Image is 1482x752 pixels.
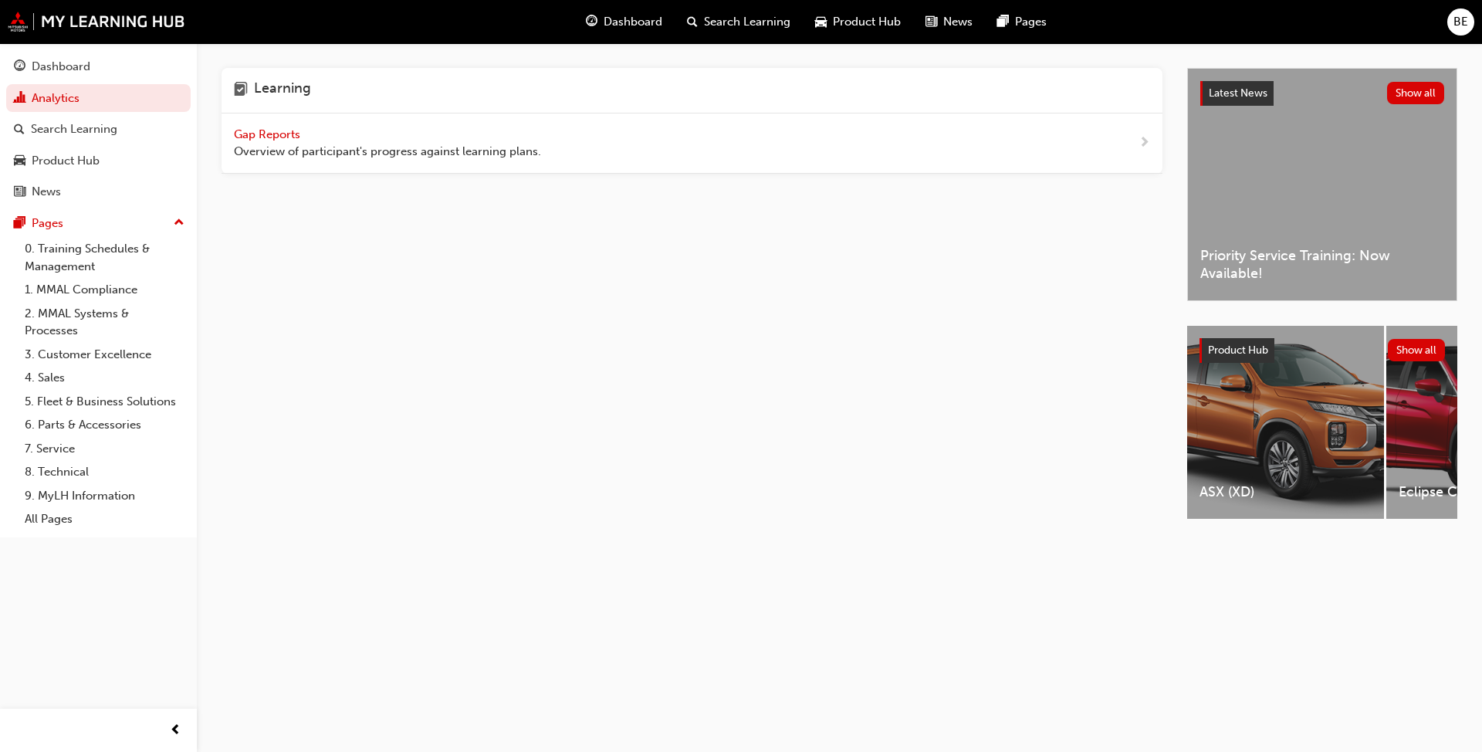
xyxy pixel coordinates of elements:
a: guage-iconDashboard [574,6,675,38]
span: Latest News [1209,86,1267,100]
div: News [32,183,61,201]
span: pages-icon [14,217,25,231]
span: Product Hub [833,13,901,31]
a: 8. Technical [19,460,191,484]
a: Search Learning [6,115,191,144]
span: prev-icon [170,721,181,740]
a: Product Hub [6,147,191,175]
a: Analytics [6,84,191,113]
span: next-icon [1139,134,1150,153]
span: chart-icon [14,92,25,106]
button: Pages [6,209,191,238]
span: Priority Service Training: Now Available! [1200,247,1444,282]
div: Pages [32,215,63,232]
span: BE [1453,13,1468,31]
a: pages-iconPages [985,6,1059,38]
div: Product Hub [32,152,100,170]
span: Overview of participant's progress against learning plans. [234,143,541,161]
span: Gap Reports [234,127,303,141]
span: Dashboard [604,13,662,31]
a: Product HubShow all [1199,338,1445,363]
a: 2. MMAL Systems & Processes [19,302,191,343]
span: Pages [1015,13,1047,31]
a: 1. MMAL Compliance [19,278,191,302]
a: Latest NewsShow allPriority Service Training: Now Available! [1187,68,1457,301]
button: Show all [1388,339,1446,361]
a: 6. Parts & Accessories [19,413,191,437]
a: 9. MyLH Information [19,484,191,508]
a: news-iconNews [913,6,985,38]
span: search-icon [14,123,25,137]
span: ASX (XD) [1199,483,1372,501]
span: car-icon [815,12,827,32]
a: search-iconSearch Learning [675,6,803,38]
a: car-iconProduct Hub [803,6,913,38]
button: Show all [1387,82,1445,104]
button: DashboardAnalyticsSearch LearningProduct HubNews [6,49,191,209]
button: BE [1447,8,1474,36]
a: 3. Customer Excellence [19,343,191,367]
a: 7. Service [19,437,191,461]
img: mmal [8,12,185,32]
span: up-icon [174,213,184,233]
a: Gap Reports Overview of participant's progress against learning plans.next-icon [222,113,1162,174]
span: learning-icon [234,80,248,100]
span: pages-icon [997,12,1009,32]
a: Dashboard [6,53,191,81]
span: News [943,13,973,31]
span: news-icon [14,185,25,199]
a: ASX (XD) [1187,326,1384,519]
a: 4. Sales [19,366,191,390]
span: news-icon [925,12,937,32]
span: search-icon [687,12,698,32]
span: guage-icon [14,60,25,74]
h4: Learning [254,80,311,100]
a: All Pages [19,507,191,531]
div: Dashboard [32,58,90,76]
span: car-icon [14,154,25,168]
span: Product Hub [1208,344,1268,357]
div: Search Learning [31,120,117,138]
a: Latest NewsShow all [1200,81,1444,106]
span: Search Learning [704,13,790,31]
a: 5. Fleet & Business Solutions [19,390,191,414]
a: News [6,178,191,206]
span: guage-icon [586,12,597,32]
a: 0. Training Schedules & Management [19,237,191,278]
